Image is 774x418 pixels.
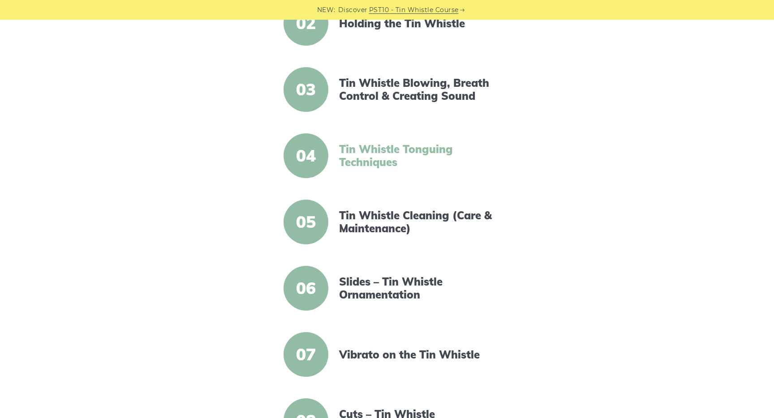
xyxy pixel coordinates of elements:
a: Tin Whistle Tonguing Techniques [339,143,493,169]
span: Discover [338,5,368,15]
a: Vibrato on the Tin Whistle [339,348,493,361]
a: Holding the Tin Whistle [339,17,493,30]
a: Tin Whistle Blowing, Breath Control & Creating Sound [339,77,493,102]
span: 05 [284,200,328,244]
a: Tin Whistle Cleaning (Care & Maintenance) [339,209,493,235]
span: NEW: [317,5,335,15]
span: 07 [284,332,328,377]
span: 02 [284,1,328,46]
span: 06 [284,266,328,311]
span: 04 [284,133,328,178]
span: 03 [284,67,328,112]
a: PST10 - Tin Whistle Course [369,5,459,15]
a: Slides – Tin Whistle Ornamentation [339,275,493,301]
